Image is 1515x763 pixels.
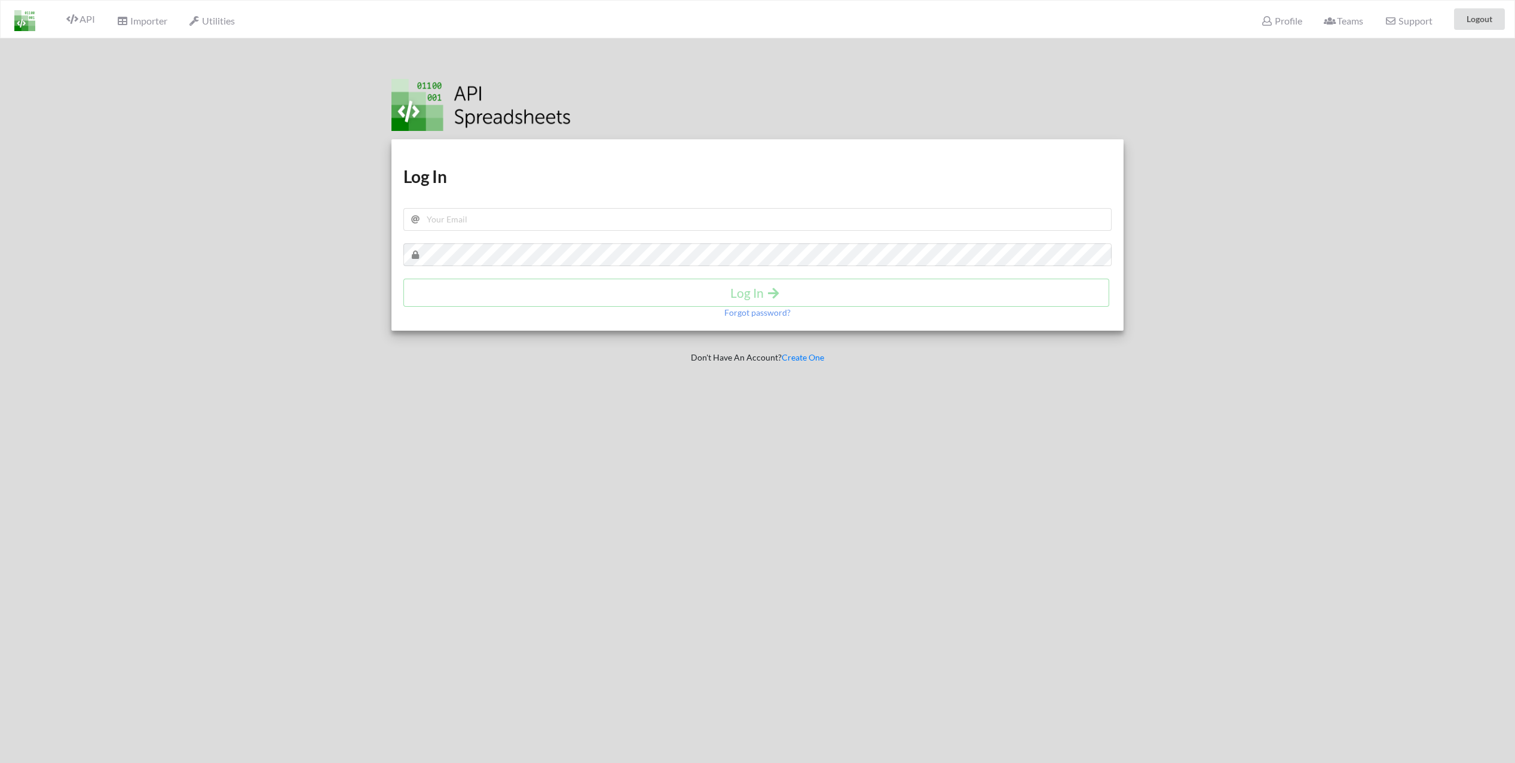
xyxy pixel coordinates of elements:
span: Utilities [189,15,235,26]
img: LogoIcon.png [14,10,35,31]
p: Forgot password? [724,307,791,319]
h1: Log In [403,166,1112,187]
span: Importer [117,15,167,26]
span: API [66,13,95,25]
img: Logo.png [391,79,571,131]
span: Support [1385,16,1432,26]
button: Logout [1454,8,1505,30]
p: Don't Have An Account? [383,352,1132,364]
a: Create One [782,352,824,362]
input: Your Email [403,208,1112,231]
span: Teams [1324,15,1363,26]
span: Profile [1261,15,1302,26]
